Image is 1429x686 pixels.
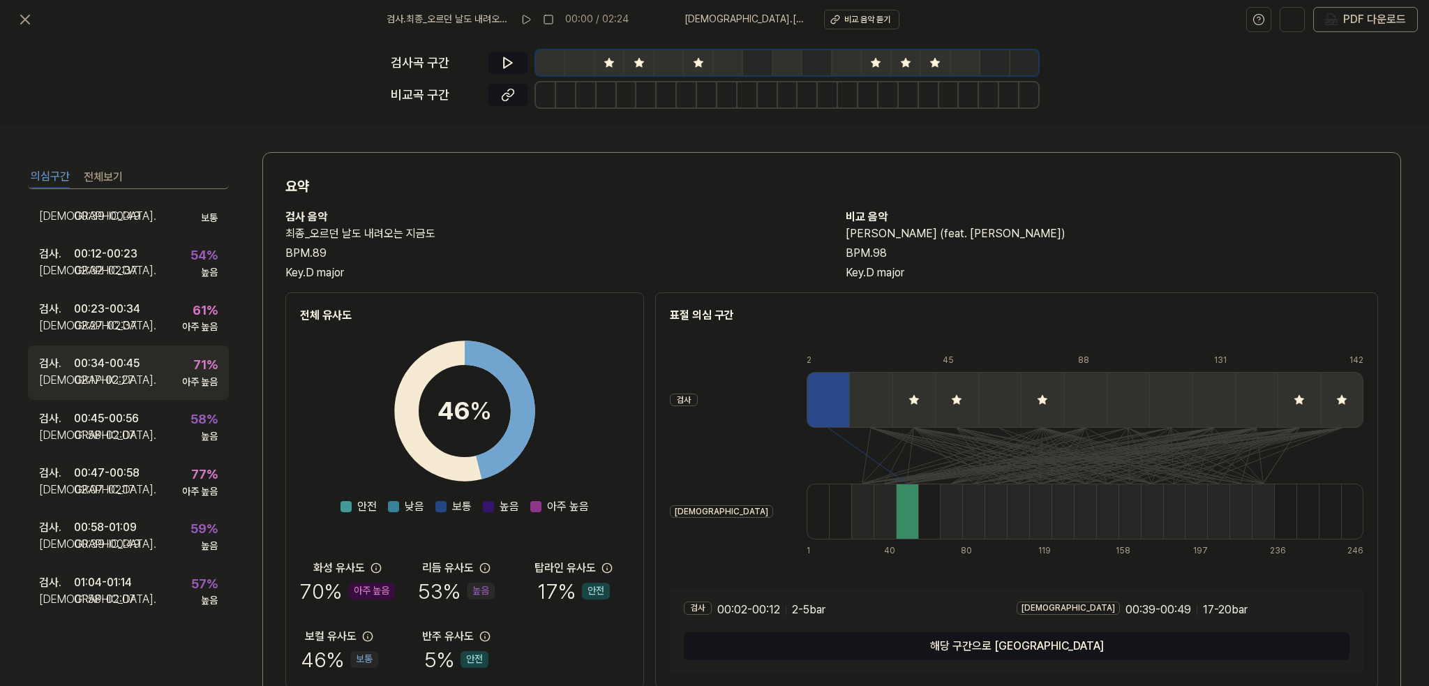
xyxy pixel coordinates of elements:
span: 2 - 5 bar [792,602,825,618]
div: 158 [1116,545,1138,557]
div: 비교 음악 듣기 [844,14,890,26]
div: [DEMOGRAPHIC_DATA] . [39,427,74,444]
span: % [470,396,492,426]
div: 01:04 - 01:14 [74,574,132,591]
h2: 전체 유사도 [300,307,629,324]
div: 02:27 - 02:37 [74,318,137,334]
div: 00:47 - 00:58 [74,465,140,482]
div: [DEMOGRAPHIC_DATA] . [39,318,74,334]
div: 검사 . [39,355,74,372]
div: 00:34 - 00:45 [74,355,140,372]
div: 화성 유사도 [313,560,365,576]
div: 00:12 - 00:23 [74,246,137,262]
div: 59 % [190,519,218,539]
div: 검사 [684,602,712,615]
div: [DEMOGRAPHIC_DATA] . [39,262,74,279]
div: 61 % [193,301,218,321]
div: 검사 . [39,519,74,536]
div: 45 [943,355,985,366]
div: 보컬 유사도 [305,628,357,645]
div: 02:32 - 02:37 [74,262,137,279]
span: 아주 높음 [547,498,589,515]
img: PDF Download [1325,13,1338,26]
h2: [PERSON_NAME] (feat. [PERSON_NAME]) [846,225,1378,242]
button: 의심구간 [31,166,70,188]
div: 보통 [350,651,378,668]
div: BPM. 89 [285,245,818,262]
div: 88 [1078,355,1121,366]
h2: 비교 음악 [846,209,1378,225]
h2: 표절 의심 구간 [670,307,1363,324]
div: 5 % [424,645,488,674]
span: 낮음 [405,498,424,515]
div: 70 % [300,576,395,606]
div: PDF 다운로드 [1343,10,1406,29]
div: Key. D major [846,264,1378,281]
div: 1 [807,545,829,557]
div: 131 [1214,355,1257,366]
div: 검사 [670,394,698,407]
div: 46 [437,392,492,430]
a: 비교 음악 듣기 [824,10,899,29]
div: 53 % [418,576,495,606]
span: 검사 . 최종_오르던 날도 내려오는 지금도 [387,13,509,27]
div: 보통 [201,211,218,225]
div: 77 % [191,465,218,485]
div: [DEMOGRAPHIC_DATA] [1017,602,1120,615]
button: 전체보기 [84,166,123,188]
div: 57 % [191,574,218,595]
div: 00:00 / 02:24 [565,13,629,27]
div: 검사 . [39,246,74,262]
div: 검사 . [39,301,74,318]
span: 보통 [452,498,472,515]
div: 01:58 - 02:07 [74,591,135,608]
div: 검사 . [39,574,74,591]
div: 197 [1193,545,1215,557]
div: 높음 [201,539,218,553]
div: 비교곡 구간 [391,85,480,105]
div: 00:39 - 00:49 [74,208,140,225]
div: [DEMOGRAPHIC_DATA] . [39,591,74,608]
div: Key. D major [285,264,818,281]
span: 17 - 20 bar [1203,602,1248,618]
h1: 요약 [285,175,1378,197]
div: 검사 . [39,465,74,482]
h2: 검사 음악 [285,209,818,225]
div: 119 [1038,545,1061,557]
div: 71 % [193,355,218,375]
div: [DEMOGRAPHIC_DATA] . [39,372,74,389]
div: 아주 높음 [182,320,218,334]
button: PDF 다운로드 [1322,8,1409,31]
div: 높음 [201,266,218,280]
div: 검사곡 구간 [391,53,480,73]
div: 58 % [190,410,218,430]
div: 17 % [537,576,610,606]
div: 236 [1270,545,1292,557]
span: 00:02 - 00:12 [717,602,780,618]
div: 00:45 - 00:56 [74,410,139,427]
div: [DEMOGRAPHIC_DATA] . [39,482,74,498]
div: 높음 [201,430,218,444]
div: [DEMOGRAPHIC_DATA] [670,505,773,519]
div: 탑라인 유사도 [534,560,596,576]
div: 00:58 - 01:09 [74,519,137,536]
div: 안전 [582,583,610,599]
div: 246 [1347,545,1363,557]
div: 높음 [467,583,495,599]
div: 리듬 유사도 [422,560,474,576]
h2: 최종_오르던 날도 내려오는 지금도 [285,225,818,242]
div: 2 [807,355,849,366]
div: 40 [884,545,906,557]
div: 01:58 - 02:07 [74,427,135,444]
div: 검사 . [39,410,74,427]
div: 00:23 - 00:34 [74,301,140,318]
div: 아주 높음 [182,375,218,389]
div: 46 % [301,645,378,674]
div: [DEMOGRAPHIC_DATA] . [39,208,74,225]
div: [DEMOGRAPHIC_DATA] . [39,536,74,553]
div: 02:17 - 02:27 [74,372,134,389]
div: BPM. 98 [846,245,1378,262]
div: 아주 높음 [182,485,218,499]
div: 00:39 - 00:49 [74,536,140,553]
span: 00:39 - 00:49 [1125,602,1191,618]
